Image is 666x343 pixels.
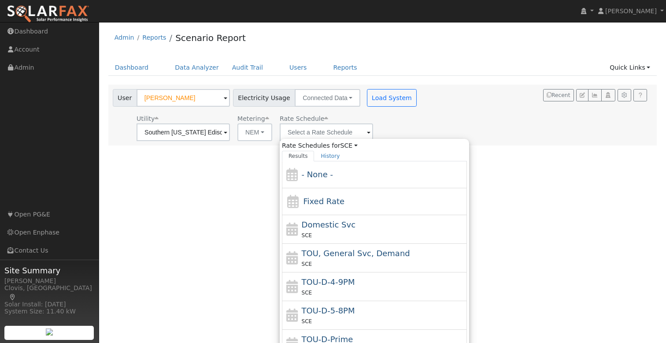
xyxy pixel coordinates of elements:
[633,89,647,101] a: Help Link
[7,5,89,23] img: SolarFax
[302,277,355,287] span: TOU-D-4-9PM
[280,123,373,141] input: Select a Rate Schedule
[137,123,230,141] input: Select a Utility
[314,151,346,161] a: History
[115,34,134,41] a: Admin
[237,114,272,123] div: Metering
[137,114,230,123] div: Utility
[283,60,314,76] a: Users
[302,170,333,179] span: - None -
[4,265,94,276] span: Site Summary
[588,89,602,101] button: Multi-Series Graph
[282,141,358,150] span: Rate Schedules for
[4,300,94,309] div: Solar Install: [DATE]
[340,142,358,149] a: SCE
[4,307,94,316] div: System Size: 11.40 kW
[302,249,410,258] span: Time of Use, General Service, Demand Metered, Critical Peak Option: TOU-GS-2 CPP, Three Phase (2k...
[113,89,137,107] span: User
[295,89,360,107] button: Connected Data
[327,60,364,76] a: Reports
[282,151,314,161] a: Results
[543,89,574,101] button: Recent
[4,283,94,302] div: Clovis, [GEOGRAPHIC_DATA]
[108,60,155,76] a: Dashboard
[601,89,615,101] button: Login As
[302,261,312,267] span: SCE
[302,306,355,315] span: TOU-D-5-8PM
[9,294,17,301] a: Map
[618,89,631,101] button: Settings
[237,123,272,141] button: NEM
[168,60,226,76] a: Data Analyzer
[302,290,312,296] span: SCE
[605,7,657,15] span: [PERSON_NAME]
[142,34,166,41] a: Reports
[226,60,270,76] a: Audit Trail
[137,89,230,107] input: Select a User
[4,276,94,286] div: [PERSON_NAME]
[233,89,295,107] span: Electricity Usage
[367,89,417,107] button: Load System
[280,115,328,122] span: Alias: None
[302,232,312,239] span: SCE
[46,328,53,336] img: retrieve
[603,60,657,76] a: Quick Links
[302,220,356,229] span: Domestic Service
[302,318,312,324] span: SCE
[175,33,246,43] a: Scenario Report
[303,197,344,206] span: Fixed Rate
[576,89,588,101] button: Edit User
